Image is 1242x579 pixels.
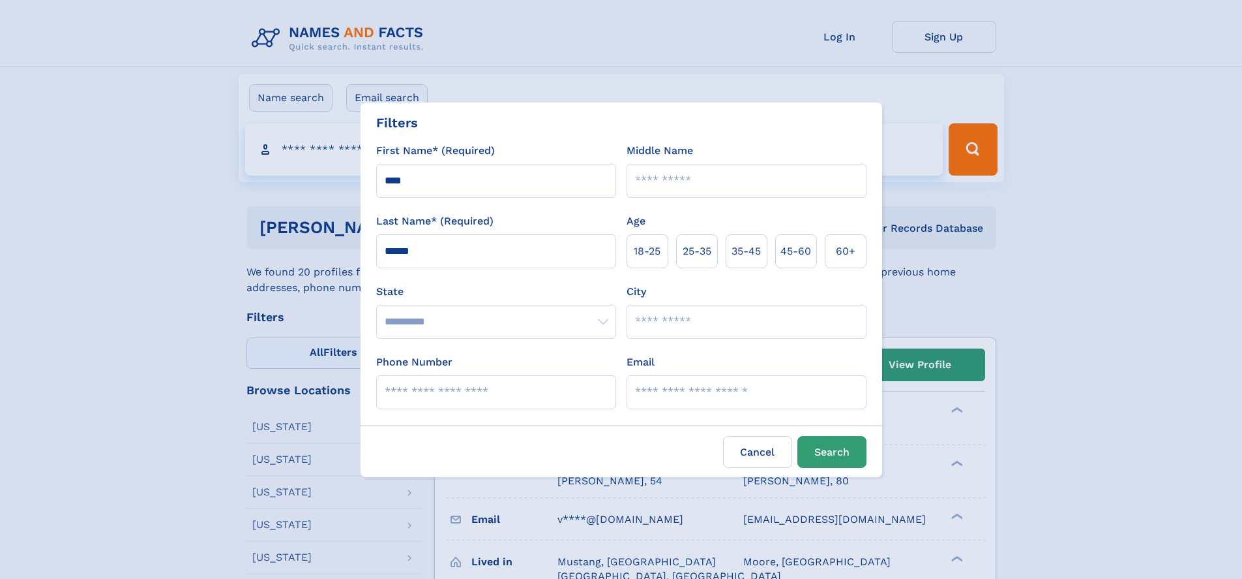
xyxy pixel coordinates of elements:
label: City [627,284,646,300]
label: Age [627,213,645,229]
label: Phone Number [376,354,452,370]
span: 60+ [836,243,855,259]
label: Email [627,354,655,370]
span: 45‑60 [780,243,811,259]
span: 18‑25 [634,243,660,259]
label: Last Name* (Required) [376,213,494,229]
button: Search [797,436,866,468]
label: Cancel [723,436,792,468]
span: 25‑35 [683,243,711,259]
div: Filters [376,113,418,133]
label: First Name* (Required) [376,143,495,159]
span: 35‑45 [732,243,761,259]
label: State [376,284,616,300]
label: Middle Name [627,143,693,159]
